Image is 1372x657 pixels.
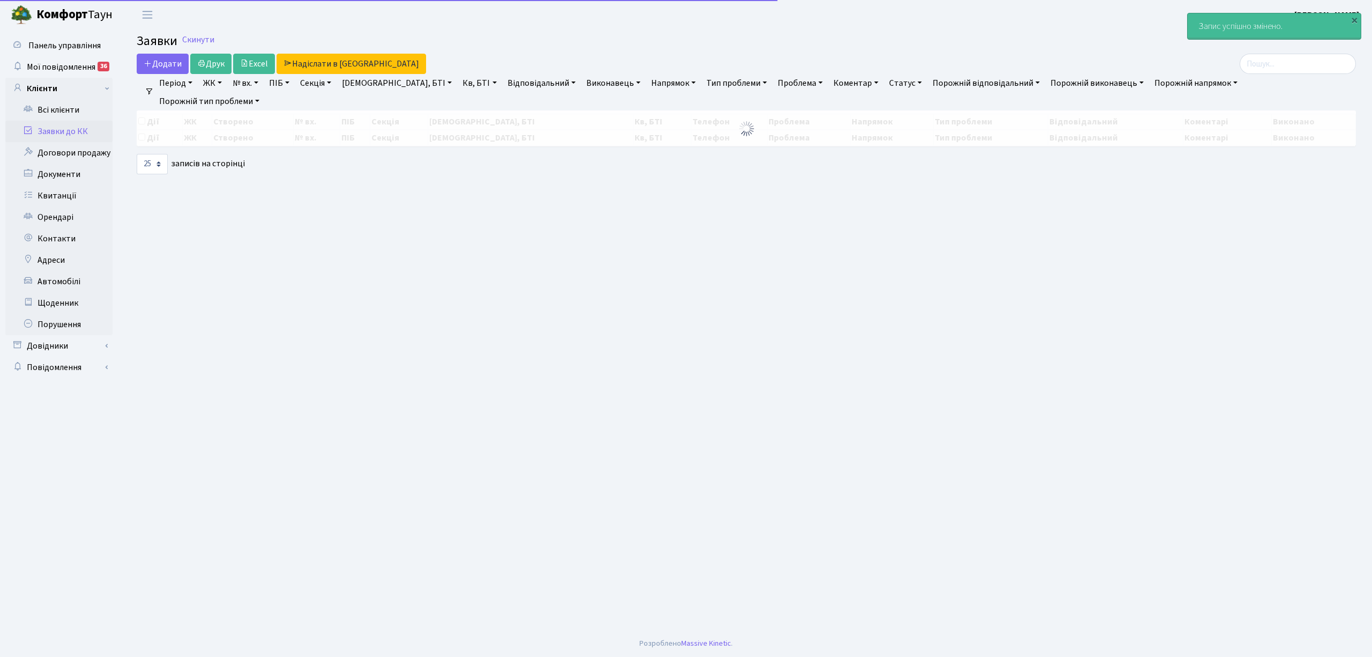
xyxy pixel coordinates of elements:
a: Порожній відповідальний [928,74,1044,92]
b: Комфорт [36,6,88,23]
a: Автомобілі [5,271,113,292]
a: Секція [296,74,335,92]
a: Мої повідомлення36 [5,56,113,78]
a: Проблема [773,74,827,92]
img: Обробка... [738,120,755,137]
a: Скинути [182,35,214,45]
a: Кв, БТІ [458,74,501,92]
a: Коментар [829,74,883,92]
a: Порушення [5,314,113,335]
div: Запис успішно змінено. [1188,13,1361,39]
select: записів на сторінці [137,154,168,174]
div: × [1349,14,1360,25]
div: Розроблено . [639,638,733,649]
a: Excel [233,54,275,74]
a: Квитанції [5,185,113,206]
a: Тип проблеми [702,74,771,92]
span: Панель управління [28,40,101,51]
a: Статус [885,74,926,92]
a: Щоденник [5,292,113,314]
a: № вх. [228,74,263,92]
a: Друк [190,54,232,74]
a: Надіслати в [GEOGRAPHIC_DATA] [277,54,426,74]
span: Додати [144,58,182,70]
a: Панель управління [5,35,113,56]
span: Заявки [137,32,177,50]
a: Порожній тип проблеми [155,92,264,110]
div: 36 [98,62,109,71]
a: Всі клієнти [5,99,113,121]
a: ПІБ [265,74,294,92]
input: Пошук... [1240,54,1356,74]
a: Орендарі [5,206,113,228]
img: logo.png [11,4,32,26]
a: [DEMOGRAPHIC_DATA], БТІ [338,74,456,92]
span: Мої повідомлення [27,61,95,73]
a: Контакти [5,228,113,249]
a: Порожній виконавець [1046,74,1148,92]
a: Заявки до КК [5,121,113,142]
a: Напрямок [647,74,700,92]
a: Договори продажу [5,142,113,164]
a: Повідомлення [5,357,113,378]
a: Виконавець [582,74,645,92]
a: Порожній напрямок [1150,74,1242,92]
a: Документи [5,164,113,185]
a: Massive Kinetic [681,638,731,649]
a: Додати [137,54,189,74]
a: [PERSON_NAME] [1294,9,1359,21]
a: Адреси [5,249,113,271]
a: Період [155,74,197,92]
a: Клієнти [5,78,113,99]
a: Відповідальний [503,74,580,92]
span: Таун [36,6,113,24]
button: Переключити навігацію [134,6,161,24]
label: записів на сторінці [137,154,245,174]
a: Довідники [5,335,113,357]
a: ЖК [199,74,226,92]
